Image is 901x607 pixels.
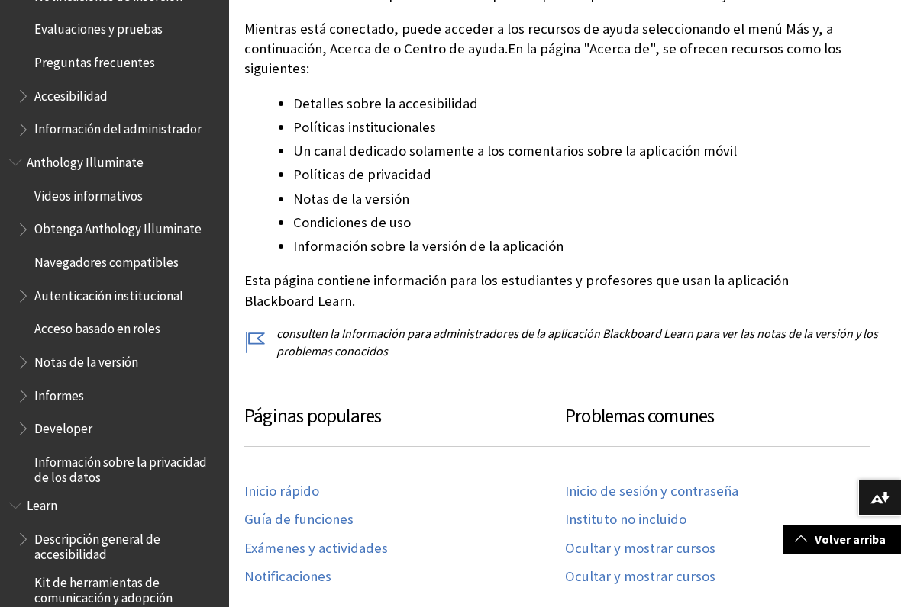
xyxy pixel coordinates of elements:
span: Preguntas frecuentes [34,50,155,70]
li: Detalles sobre la accesibilidad [293,93,886,114]
span: Learn [27,493,57,513]
span: Descripción general de accesibilidad [34,526,218,562]
span: Navegadores compatibles [34,249,179,270]
li: Condiciones de uso [293,212,886,233]
span: Notas de la versión [34,349,138,370]
a: Ocultar y mostrar cursos [565,568,715,586]
a: Instituto no incluido [565,511,686,528]
li: Un canal dedicado solamente a los comentarios sobre la aplicación móvil [293,140,886,162]
span: Información del administrador [34,117,202,137]
p: Mientras está conectado, puede acceder a los recursos de ayuda seleccionando el menú Más y, a con... [244,19,886,79]
span: Autenticación institucional [34,283,183,303]
span: Evaluaciones y pruebas [34,17,163,37]
h3: Problemas comunes [565,402,870,447]
a: Inicio de sesión y contraseña [565,483,738,500]
span: Accesibilidad [34,83,108,104]
span: Videos informativos [34,183,143,204]
h3: Páginas populares [244,402,565,447]
span: Informes [34,383,84,403]
span: Información sobre la privacidad de los datos [34,449,218,485]
span: Kit de herramientas de comunicación y adopción [34,570,218,605]
a: Ocultar y mostrar cursos [565,540,715,557]
span: Anthology Illuminate [27,149,144,170]
li: Políticas institucionales [293,117,886,138]
a: Volver arriba [783,525,901,554]
p: consulten la Información para administradores de la aplicación Blackboard Learn para ver las nota... [244,325,886,359]
li: Información sobre la versión de la aplicación [293,236,886,257]
nav: Book outline for Anthology Illuminate [9,149,220,485]
li: Políticas de privacidad [293,164,886,185]
a: Notificaciones [244,568,331,586]
span: Obtenga Anthology Illuminate [34,217,202,237]
a: Inicio rápido [244,483,319,500]
li: Notas de la versión [293,188,886,210]
a: Guía de funciones [244,511,354,528]
span: Acceso basado en roles [34,316,160,337]
a: Exámenes y actividades [244,540,388,557]
p: Esta página contiene información para los estudiantes y profesores que usan la aplicación Blackbo... [244,271,886,310]
span: Developer [34,416,92,436]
